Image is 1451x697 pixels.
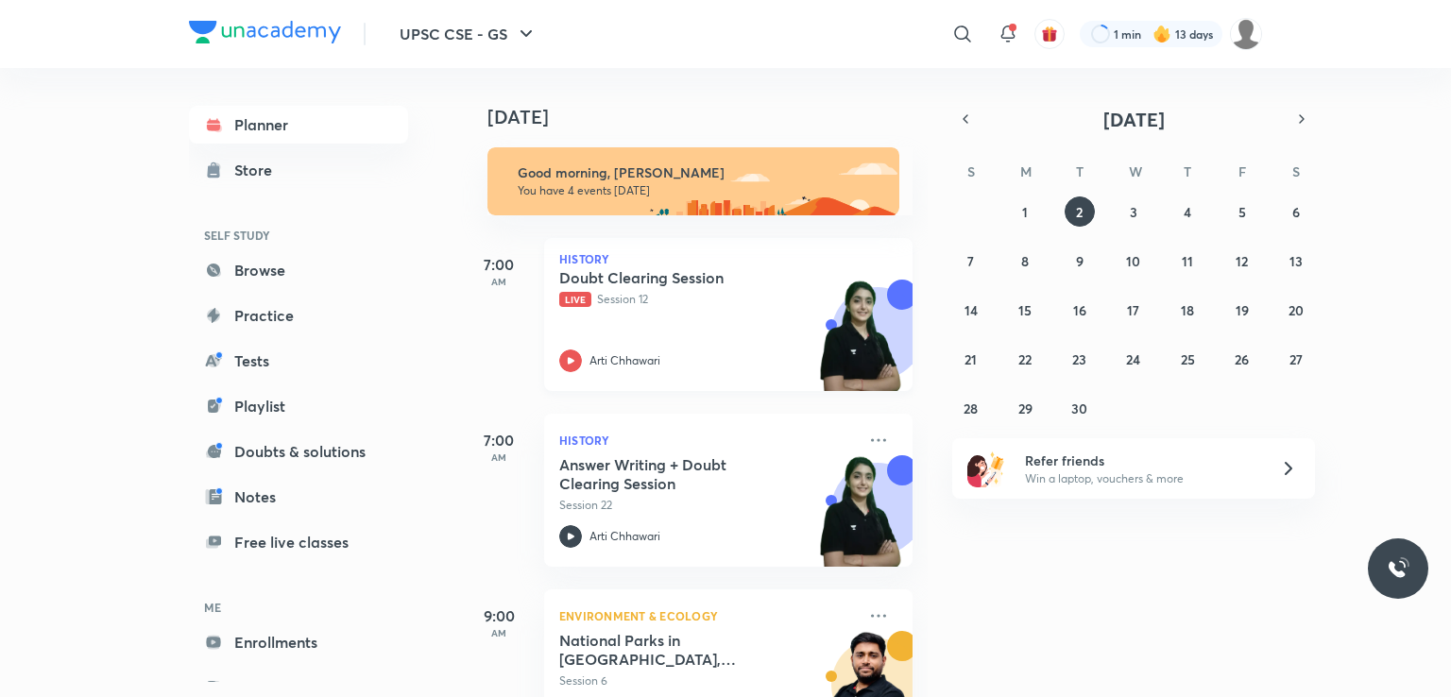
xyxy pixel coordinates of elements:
p: Session 6 [559,672,856,689]
button: avatar [1034,19,1065,49]
abbr: September 18, 2025 [1181,301,1194,319]
button: September 30, 2025 [1065,393,1095,423]
p: History [559,253,897,264]
button: September 20, 2025 [1281,295,1311,325]
p: Session 22 [559,497,856,514]
button: September 12, 2025 [1227,246,1257,276]
img: ttu [1387,557,1409,580]
button: September 8, 2025 [1010,246,1040,276]
abbr: September 14, 2025 [964,301,978,319]
button: [DATE] [979,106,1289,132]
abbr: September 12, 2025 [1236,252,1248,270]
abbr: September 26, 2025 [1235,350,1249,368]
h5: Doubt Clearing Session [559,268,794,287]
p: Session 12 [559,291,856,308]
p: Win a laptop, vouchers & more [1025,470,1257,487]
abbr: September 28, 2025 [964,399,978,417]
button: September 18, 2025 [1172,295,1203,325]
abbr: September 15, 2025 [1018,301,1032,319]
img: streak [1152,25,1171,43]
button: September 5, 2025 [1227,196,1257,227]
h6: Refer friends [1025,450,1257,470]
button: September 13, 2025 [1281,246,1311,276]
button: September 29, 2025 [1010,393,1040,423]
a: Enrollments [189,623,408,661]
button: September 17, 2025 [1118,295,1149,325]
button: September 14, 2025 [956,295,986,325]
a: Free live classes [189,523,408,561]
abbr: Saturday [1292,162,1300,180]
abbr: Thursday [1184,162,1191,180]
button: September 6, 2025 [1281,196,1311,227]
abbr: September 17, 2025 [1127,301,1139,319]
a: Planner [189,106,408,144]
button: September 26, 2025 [1227,344,1257,374]
abbr: September 8, 2025 [1021,252,1029,270]
abbr: September 4, 2025 [1184,203,1191,221]
abbr: September 13, 2025 [1289,252,1303,270]
button: September 9, 2025 [1065,246,1095,276]
button: September 4, 2025 [1172,196,1203,227]
abbr: September 7, 2025 [967,252,974,270]
span: Live [559,292,591,307]
button: September 2, 2025 [1065,196,1095,227]
abbr: Wednesday [1129,162,1142,180]
abbr: September 10, 2025 [1126,252,1140,270]
a: Doubts & solutions [189,433,408,470]
abbr: Friday [1238,162,1246,180]
span: [DATE] [1103,107,1165,132]
button: September 22, 2025 [1010,344,1040,374]
button: September 19, 2025 [1227,295,1257,325]
a: Notes [189,478,408,516]
abbr: September 5, 2025 [1238,203,1246,221]
abbr: September 19, 2025 [1236,301,1249,319]
button: UPSC CSE - GS [388,15,549,53]
img: unacademy [809,280,913,410]
img: Company Logo [189,21,341,43]
a: Browse [189,251,408,289]
p: AM [461,627,537,638]
h5: 7:00 [461,253,537,276]
a: Practice [189,297,408,334]
div: Store [234,159,283,181]
button: September 16, 2025 [1065,295,1095,325]
abbr: September 16, 2025 [1073,301,1086,319]
img: unacademy [809,455,913,586]
button: September 24, 2025 [1118,344,1149,374]
p: Environment & Ecology [559,604,856,627]
h6: ME [189,591,408,623]
p: AM [461,451,537,463]
abbr: September 25, 2025 [1181,350,1195,368]
abbr: September 9, 2025 [1076,252,1084,270]
a: Store [189,151,408,189]
abbr: September 11, 2025 [1182,252,1193,270]
h5: Answer Writing + Doubt Clearing Session [559,455,794,493]
h5: 7:00 [461,429,537,451]
abbr: September 21, 2025 [964,350,977,368]
abbr: September 27, 2025 [1289,350,1303,368]
abbr: Sunday [967,162,975,180]
abbr: September 24, 2025 [1126,350,1140,368]
button: September 21, 2025 [956,344,986,374]
button: September 10, 2025 [1118,246,1149,276]
button: September 7, 2025 [956,246,986,276]
abbr: September 29, 2025 [1018,399,1033,417]
h5: National Parks in Andhra Pradesh, Karnataka, Kerala, Jharkhand & Telangana and Union Territories [559,631,794,669]
a: Playlist [189,387,408,425]
p: Arti Chhawari [589,528,660,545]
abbr: September 2, 2025 [1076,203,1083,221]
abbr: September 6, 2025 [1292,203,1300,221]
img: avatar [1041,25,1058,42]
img: saarthak [1230,18,1262,50]
button: September 27, 2025 [1281,344,1311,374]
p: History [559,429,856,451]
button: September 3, 2025 [1118,196,1149,227]
h6: SELF STUDY [189,219,408,251]
h6: Good morning, [PERSON_NAME] [518,164,882,181]
abbr: September 30, 2025 [1071,399,1087,417]
h4: [DATE] [487,106,931,128]
img: referral [967,450,1005,487]
h5: 9:00 [461,604,537,627]
p: Arti Chhawari [589,352,660,369]
a: Tests [189,342,408,380]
